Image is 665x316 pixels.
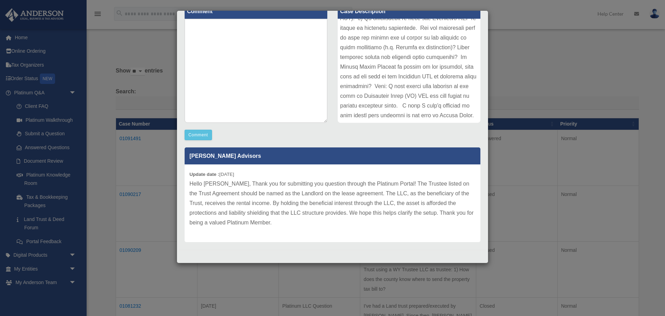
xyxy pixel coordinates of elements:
[338,4,480,19] label: Case Description
[185,147,480,164] p: [PERSON_NAME] Advisors
[189,172,234,177] small: [DATE]
[189,172,219,177] b: Update date :
[338,19,480,123] div: Lo ipsumdol si a consecte A elitsedd eiusm te: inc utlabo etdolo ma ali enimadmi ve quisn exercit...
[189,179,476,228] p: Hello [PERSON_NAME], Thank you for submitting you question through the Platinum Portal! The Trust...
[185,130,212,140] button: Comment
[185,4,327,19] label: Comment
